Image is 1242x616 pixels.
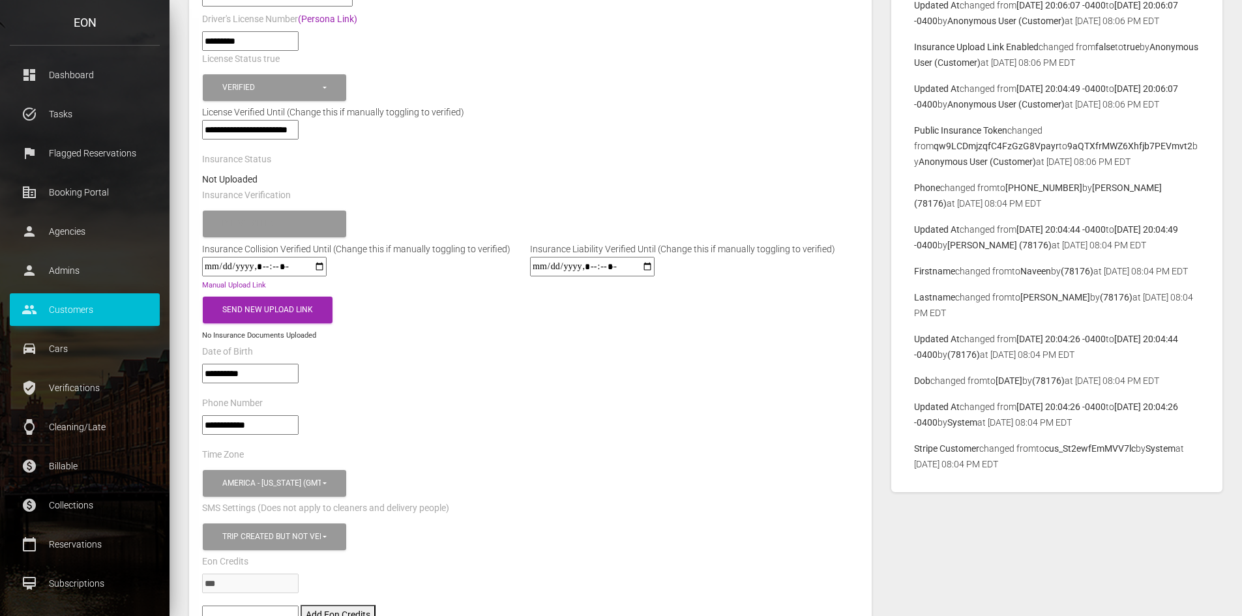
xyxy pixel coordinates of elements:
b: Updated At [914,83,960,94]
b: Dob [914,375,930,386]
b: [PERSON_NAME] [1020,292,1090,302]
b: System [1146,443,1175,454]
p: Tasks [20,104,150,124]
p: Billable [20,456,150,476]
label: Date of Birth [202,345,253,359]
div: License Verified Until (Change this if manually toggling to verified) [192,104,868,120]
a: drive_eta Cars [10,332,160,365]
a: paid Billable [10,450,160,482]
b: Updated At [914,402,960,412]
label: Driver's License Number [202,13,357,26]
p: Agencies [20,222,150,241]
a: verified_user Verifications [10,372,160,404]
label: Insurance Status [202,153,271,166]
b: Stripe Customer [914,443,979,454]
p: changed from to by at [DATE] 08:04 PM EDT [914,263,1200,279]
div: Insurance Liability Verified Until (Change this if manually toggling to verified) [520,241,845,257]
b: [DATE] 20:04:26 -0400 [1016,402,1106,412]
p: changed from to by at [DATE] 08:04 PM EDT [914,180,1200,211]
p: changed from to by at [DATE] 08:06 PM EDT [914,123,1200,169]
div: Trip created but not verified , Customer is verified and trip is set to go [222,531,321,542]
p: Admins [20,261,150,280]
label: Eon Credits [202,555,248,568]
b: Updated At [914,224,960,235]
b: Public Insurance Token [914,125,1007,136]
p: Collections [20,495,150,515]
label: Time Zone [202,448,244,462]
b: Phone [914,183,940,193]
p: Flagged Reservations [20,143,150,163]
p: changed from to by at [DATE] 08:04 PM EDT [914,399,1200,430]
b: Anonymous User (Customer) [919,156,1036,167]
b: Anonymous User (Customer) [947,99,1065,110]
div: Insurance Collision Verified Until (Change this if manually toggling to verified) [192,241,520,257]
b: Firstname [914,266,955,276]
b: false [1095,42,1115,52]
a: task_alt Tasks [10,98,160,130]
b: [DATE] 20:04:26 -0400 [1016,334,1106,344]
button: Verified [203,74,346,101]
p: Cars [20,339,150,359]
b: Insurance Upload Link Enabled [914,42,1039,52]
p: changed from to by at [DATE] 08:04 PM EDT [914,373,1200,389]
label: Insurance Verification [202,189,291,202]
b: (78176) [947,349,980,360]
b: qw9LCDmjzqfC4FzGzG8Vpayr [934,141,1059,151]
label: License Status true [202,53,280,66]
b: Naveen [1020,266,1051,276]
a: (Persona Link) [298,14,357,24]
p: changed from to by at [DATE] 08:04 PM EDT [914,441,1200,472]
b: (78176) [1032,375,1065,386]
p: changed from to by at [DATE] 08:04 PM EDT [914,289,1200,321]
b: (78176) [1061,266,1093,276]
p: Cleaning/Late [20,417,150,437]
div: Verified [222,82,321,93]
a: flag Flagged Reservations [10,137,160,169]
p: changed from to by at [DATE] 08:04 PM EDT [914,222,1200,253]
button: America - New York (GMT -05:00) [203,470,346,497]
a: corporate_fare Booking Portal [10,176,160,209]
small: No Insurance Documents Uploaded [202,331,316,340]
b: Lastname [914,292,955,302]
p: Verifications [20,378,150,398]
a: calendar_today Reservations [10,528,160,561]
p: changed from to by at [DATE] 08:06 PM EDT [914,39,1200,70]
a: Manual Upload Link [202,281,266,289]
a: person Admins [10,254,160,287]
b: System [947,417,977,428]
b: [PERSON_NAME] (78176) [947,240,1052,250]
b: Anonymous User (Customer) [947,16,1065,26]
b: 9aQTXfrMWZ6Xhfjb7PEVmvt2 [1067,141,1192,151]
p: changed from to by at [DATE] 08:04 PM EDT [914,331,1200,362]
b: (78176) [1100,292,1132,302]
a: card_membership Subscriptions [10,567,160,600]
b: [DATE] [996,375,1022,386]
p: Reservations [20,535,150,554]
div: Please select [222,218,321,229]
b: Updated At [914,334,960,344]
div: America - [US_STATE] (GMT -05:00) [222,478,321,489]
strong: Not Uploaded [202,174,258,184]
p: Dashboard [20,65,150,85]
b: [PHONE_NUMBER] [1005,183,1082,193]
p: Booking Portal [20,183,150,202]
a: paid Collections [10,489,160,521]
button: Please select [203,211,346,237]
a: dashboard Dashboard [10,59,160,91]
b: true [1123,42,1140,52]
label: SMS Settings (Does not apply to cleaners and delivery people) [202,502,449,515]
p: Customers [20,300,150,319]
a: person Agencies [10,215,160,248]
label: Phone Number [202,397,263,410]
a: people Customers [10,293,160,326]
a: watch Cleaning/Late [10,411,160,443]
b: [DATE] 20:04:44 -0400 [1016,224,1106,235]
button: Send New Upload Link [203,297,333,323]
b: [DATE] 20:04:49 -0400 [1016,83,1106,94]
button: Trip created but not verified, Customer is verified and trip is set to go [203,523,346,550]
b: cus_St2ewfEmMVV7lc [1044,443,1136,454]
p: changed from to by at [DATE] 08:06 PM EDT [914,81,1200,112]
p: Subscriptions [20,574,150,593]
